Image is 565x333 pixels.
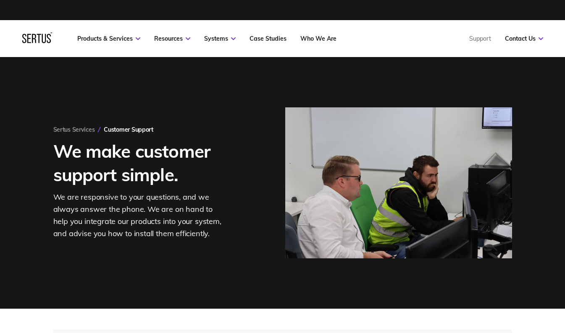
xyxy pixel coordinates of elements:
[469,35,491,42] a: Support
[250,35,286,42] a: Case Studies
[505,35,543,42] a: Contact Us
[414,236,565,333] iframe: Chat Widget
[53,191,226,239] div: We are responsive to your questions, and we always answer the phone. We are on hand to help you i...
[53,126,95,133] a: Sertus Services
[154,35,190,42] a: Resources
[300,35,336,42] a: Who We Are
[77,35,140,42] a: Products & Services
[53,140,242,187] h1: We make customer support simple.
[204,35,236,42] a: Systems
